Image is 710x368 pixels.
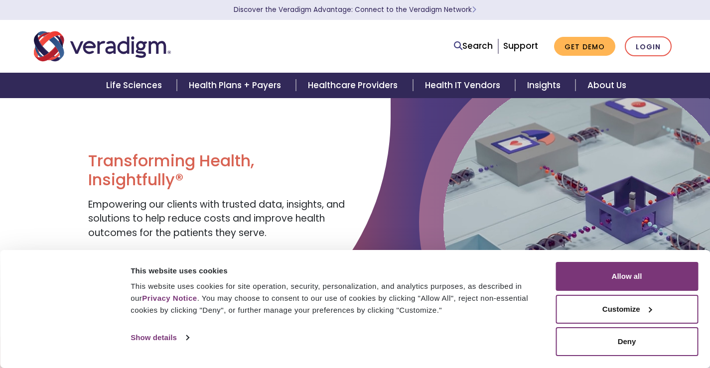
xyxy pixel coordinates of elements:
[575,73,638,98] a: About Us
[413,73,515,98] a: Health IT Vendors
[234,5,476,14] a: Discover the Veradigm Advantage: Connect to the Veradigm NetworkLearn More
[625,36,672,57] a: Login
[556,295,698,324] button: Customize
[88,151,347,190] h1: Transforming Health, Insightfully®
[472,5,476,14] span: Learn More
[556,262,698,291] button: Allow all
[88,198,345,240] span: Empowering our clients with trusted data, insights, and solutions to help reduce costs and improv...
[515,73,575,98] a: Insights
[34,30,171,63] img: Veradigm logo
[556,327,698,356] button: Deny
[131,280,544,316] div: This website uses cookies for site operation, security, personalization, and analytics purposes, ...
[131,330,188,345] a: Show details
[503,40,538,52] a: Support
[296,73,413,98] a: Healthcare Providers
[131,265,544,277] div: This website uses cookies
[177,73,296,98] a: Health Plans + Payers
[142,294,197,302] a: Privacy Notice
[454,39,493,53] a: Search
[94,73,177,98] a: Life Sciences
[554,37,615,56] a: Get Demo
